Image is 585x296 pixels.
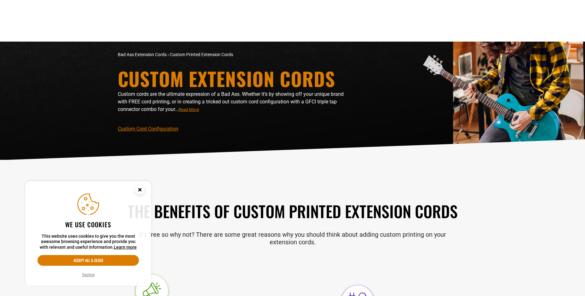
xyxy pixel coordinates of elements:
span: Custom Printed Extension Cords [170,52,233,57]
span: Read More [179,107,199,112]
span: › [168,52,169,57]
a: Learn more [114,245,137,250]
button: Decline [80,272,96,278]
p: Custom cords are the ultimate expression of a Bad Ass. Whether it’s by showing off your unique br... [118,90,348,113]
p: This website uses cookies to give you the most awesome browsing experience and provide you with r... [37,234,139,250]
a: Custom Cord Configuration [118,126,178,132]
button: Accept all & close [37,255,139,266]
h2: The Benefits of Custom Printed Extension Cords [118,201,467,221]
a: Bad Ass Extension Cords [118,52,167,57]
aside: Cookie Consent [25,181,151,286]
h1: Custom Extension Cords [118,69,348,88]
p: It’s free so why not? There are some great reasons why you should think about adding custom print... [118,231,467,246]
h2: We use cookies [37,220,139,229]
nav: breadcrumbs [118,51,348,58]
